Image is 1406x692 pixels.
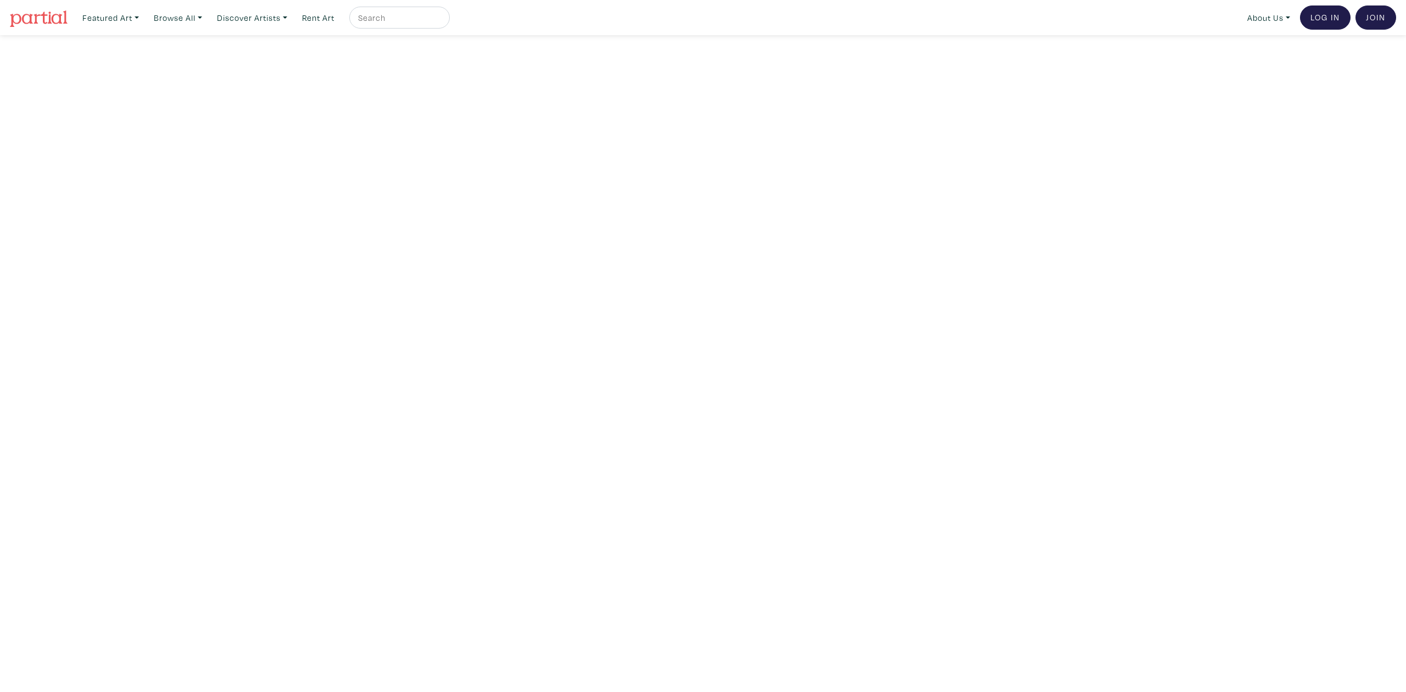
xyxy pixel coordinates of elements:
a: Join [1355,5,1396,30]
a: Browse All [149,7,207,29]
input: Search [357,11,439,25]
a: About Us [1242,7,1295,29]
a: Featured Art [77,7,144,29]
a: Log In [1300,5,1351,30]
a: Rent Art [297,7,339,29]
a: Discover Artists [212,7,292,29]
